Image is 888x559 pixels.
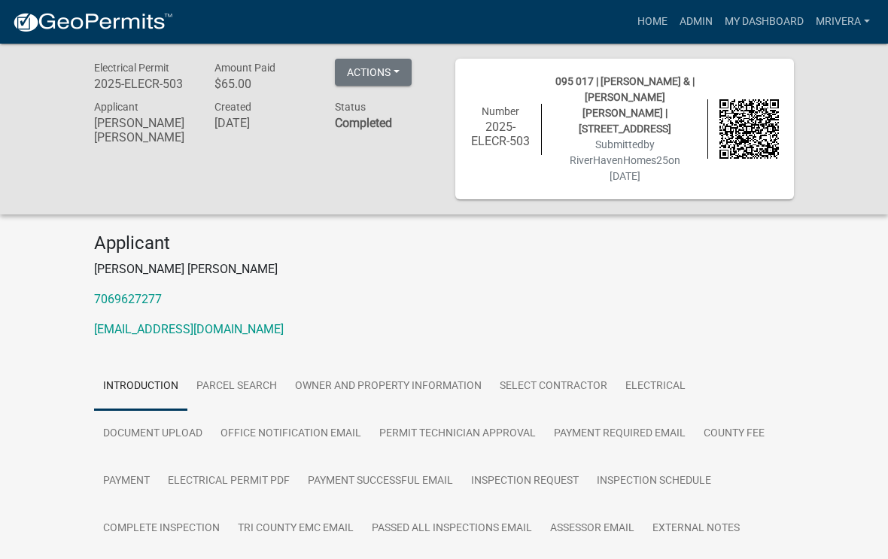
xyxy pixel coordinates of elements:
a: 7069627277 [94,292,162,306]
h6: [PERSON_NAME] [PERSON_NAME] [94,116,192,144]
a: Home [631,8,674,36]
h6: [DATE] [214,116,312,130]
h6: $65.00 [214,77,312,91]
a: Parcel search [187,363,286,411]
a: mrivera [810,8,876,36]
h6: 2025-ELECR-503 [470,120,530,148]
a: Document Upload [94,410,211,458]
a: [EMAIL_ADDRESS][DOMAIN_NAME] [94,322,284,336]
a: Inspection Schedule [588,457,720,506]
span: Applicant [94,101,138,113]
a: Passed All Inspections Email [363,505,541,553]
span: Electrical Permit [94,62,169,74]
span: 095 017 | [PERSON_NAME] & | [PERSON_NAME] [PERSON_NAME] | [STREET_ADDRESS] [555,75,695,135]
a: Payment Successful Email [299,457,462,506]
a: Assessor Email [541,505,643,553]
span: Submitted on [DATE] [570,138,680,182]
a: External Notes [643,505,749,553]
a: Tri County EMC email [229,505,363,553]
strong: Completed [335,116,392,130]
h4: Applicant [94,232,794,254]
img: QR code [719,99,779,159]
a: County Fee [695,410,774,458]
span: Created [214,101,251,113]
a: Inspection Request [462,457,588,506]
a: Permit Technician Approval [370,410,545,458]
span: Status [335,101,366,113]
p: [PERSON_NAME] [PERSON_NAME] [94,260,794,278]
a: Select contractor [491,363,616,411]
a: My Dashboard [719,8,810,36]
a: Introduction [94,363,187,411]
a: Complete Inspection [94,505,229,553]
button: Actions [335,59,412,86]
a: Payment Required Email [545,410,695,458]
a: Owner and Property Information [286,363,491,411]
span: Number [482,105,519,117]
a: Electrical Permit PDF [159,457,299,506]
span: Amount Paid [214,62,275,74]
h6: 2025-ELECR-503 [94,77,192,91]
a: Electrical [616,363,695,411]
a: Office Notification Email [211,410,370,458]
a: Payment [94,457,159,506]
a: Admin [674,8,719,36]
